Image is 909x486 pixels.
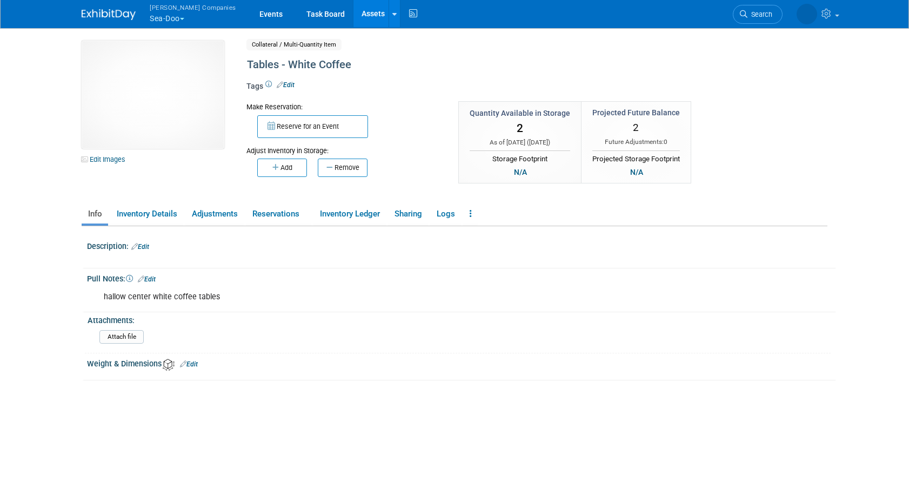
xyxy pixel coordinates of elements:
[185,205,244,224] a: Adjustments
[257,159,307,177] button: Add
[246,81,738,99] div: Tags
[627,166,646,178] div: N/A
[529,139,548,146] span: [DATE]
[592,150,680,165] div: Projected Storage Footprint
[747,10,772,18] span: Search
[110,205,183,224] a: Inventory Details
[592,137,680,147] div: Future Adjustments:
[243,55,738,75] div: Tables - White Coffee
[180,360,198,368] a: Edit
[246,138,442,156] div: Adjust Inventory in Storage:
[246,205,311,224] a: Reservations
[797,4,817,24] img: Stephanie Johnson
[246,39,342,50] span: Collateral / Multi-Quantity Item
[388,205,428,224] a: Sharing
[733,5,783,24] a: Search
[313,205,386,224] a: Inventory Ledger
[163,359,175,371] img: Asset Weight and Dimensions
[88,312,831,326] div: Attachments:
[82,153,130,166] a: Edit Images
[664,138,667,146] span: 0
[150,2,236,13] span: [PERSON_NAME] Companies
[82,41,224,149] img: View Images
[470,138,570,147] div: As of [DATE] ( )
[511,166,530,178] div: N/A
[470,108,570,119] div: Quantity Available in Storage
[318,159,367,177] button: Remove
[430,205,461,224] a: Logs
[470,150,570,165] div: Storage Footprint
[592,107,680,118] div: Projected Future Balance
[87,271,836,285] div: Pull Notes:
[87,238,836,252] div: Description:
[96,286,694,308] div: hallow center white coffee tables
[82,9,136,20] img: ExhibitDay
[277,81,295,89] a: Edit
[246,101,442,112] div: Make Reservation:
[82,205,108,224] a: Info
[257,115,368,138] button: Reserve for an Event
[87,356,836,370] div: Weight & Dimensions
[633,121,639,134] span: 2
[131,243,149,251] a: Edit
[517,122,523,135] span: 2
[138,275,156,283] a: Edit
